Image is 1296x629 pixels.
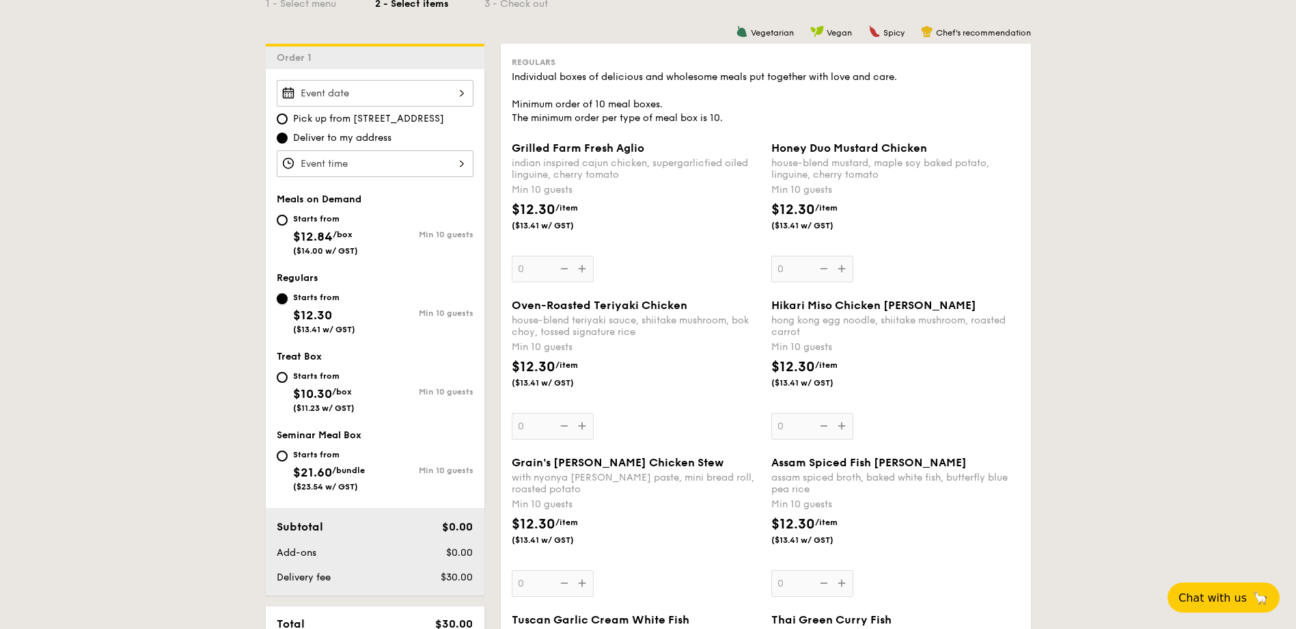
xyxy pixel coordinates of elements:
[446,547,473,559] span: $0.00
[512,377,605,388] span: ($13.41 w/ GST)
[293,482,358,492] span: ($23.54 w/ GST)
[868,25,881,38] img: icon-spicy.37a8142b.svg
[293,325,355,334] span: ($13.41 w/ GST)
[293,229,333,244] span: $12.84
[293,465,332,480] span: $21.60
[771,142,927,155] span: Honey Duo Mustard Chicken
[555,203,578,213] span: /item
[771,314,1020,338] div: hong kong egg noodle, shiitake mushroom, roasted carrot
[277,133,288,144] input: Deliver to my address
[771,220,864,231] span: ($13.41 w/ GST)
[277,547,316,559] span: Add-ons
[512,498,760,511] div: Min 10 guests
[771,157,1020,180] div: house-blend mustard, maple soy baked potato, linguine, cherry tomato
[827,28,852,38] span: Vegan
[771,472,1020,495] div: assam spiced broth, baked white fish, butterfly blue pea rice
[771,456,967,469] span: Assam Spiced Fish [PERSON_NAME]
[293,386,332,401] span: $10.30
[512,142,644,155] span: Grilled Farm Fresh Aglio
[1252,590,1269,606] span: 🦙
[277,572,331,583] span: Delivery fee
[815,360,838,370] span: /item
[512,220,605,231] span: ($13.41 w/ GST)
[277,113,288,124] input: Pick up from [STREET_ADDRESS]
[771,498,1020,511] div: Min 10 guests
[512,70,1020,125] div: Individual boxes of delicious and wholesome meals put together with love and care. Minimum order ...
[375,308,473,318] div: Min 10 guests
[512,456,723,469] span: Grain's [PERSON_NAME] Chicken Stew
[332,466,365,475] span: /bundle
[277,372,288,383] input: Starts from$10.30/box($11.23 w/ GST)Min 10 guests
[293,403,355,413] span: ($11.23 w/ GST)
[293,131,391,145] span: Deliver to my address
[277,52,317,64] span: Order 1
[512,535,605,546] span: ($13.41 w/ GST)
[512,359,555,375] span: $12.30
[771,359,815,375] span: $12.30
[771,202,815,218] span: $12.30
[815,518,838,527] span: /item
[512,314,760,338] div: house-blend teriyaki sauce, shiitake mushroom, bok choy, tossed signature rice
[332,387,352,397] span: /box
[512,472,760,495] div: with nyonya [PERSON_NAME] paste, mini bread roll, roasted potato
[736,25,748,38] img: icon-vegetarian.fe4039eb.svg
[1178,591,1247,604] span: Chat with us
[751,28,794,38] span: Vegetarian
[512,183,760,197] div: Min 10 guests
[277,293,288,304] input: Starts from$12.30($13.41 w/ GST)Min 10 guests
[277,215,288,226] input: Starts from$12.84/box($14.00 w/ GST)Min 10 guests
[512,340,760,354] div: Min 10 guests
[512,613,689,626] span: Tuscan Garlic Cream White Fish
[771,613,892,626] span: Thai Green Curry Fish
[293,449,365,460] div: Starts from
[277,80,473,107] input: Event date
[293,308,332,323] span: $12.30
[293,112,444,126] span: Pick up from [STREET_ADDRESS]
[442,520,473,533] span: $0.00
[293,213,358,224] div: Starts from
[277,272,318,284] span: Regulars
[375,387,473,397] div: Min 10 guests
[810,25,824,38] img: icon-vegan.f8ff3823.svg
[883,28,905,38] span: Spicy
[815,203,838,213] span: /item
[277,351,322,362] span: Treat Box
[1168,583,1280,613] button: Chat with us🦙
[293,371,355,382] div: Starts from
[293,246,358,256] span: ($14.00 w/ GST)
[555,518,578,527] span: /item
[771,516,815,533] span: $12.30
[555,360,578,370] span: /item
[375,466,473,475] div: Min 10 guests
[512,299,687,312] span: Oven-Roasted Teriyaki Chicken
[771,340,1020,354] div: Min 10 guests
[512,157,760,180] div: indian inspired cajun chicken, supergarlicfied oiled linguine, cherry tomato
[277,193,361,205] span: Meals on Demand
[375,230,473,239] div: Min 10 guests
[277,150,473,177] input: Event time
[936,28,1031,38] span: Chef's recommendation
[333,230,353,239] span: /box
[512,202,555,218] span: $12.30
[771,299,976,312] span: Hikari Miso Chicken [PERSON_NAME]
[771,377,864,388] span: ($13.41 w/ GST)
[277,520,323,533] span: Subtotal
[277,451,288,461] input: Starts from$21.60/bundle($23.54 w/ GST)Min 10 guests
[921,25,933,38] img: icon-chef-hat.a58ddaea.svg
[293,292,355,303] div: Starts from
[771,183,1020,197] div: Min 10 guests
[771,535,864,546] span: ($13.41 w/ GST)
[512,516,555,533] span: $12.30
[441,572,473,583] span: $30.00
[512,57,555,67] span: Regulars
[277,429,361,441] span: Seminar Meal Box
